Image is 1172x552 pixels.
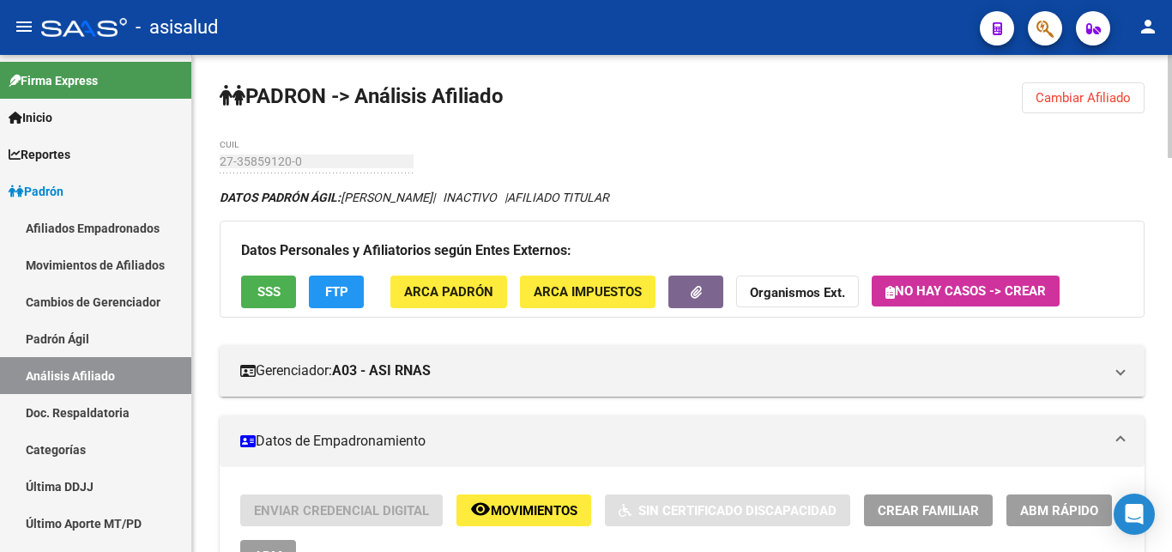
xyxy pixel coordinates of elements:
mat-icon: person [1138,16,1158,37]
span: Cambiar Afiliado [1036,90,1131,106]
span: Firma Express [9,71,98,90]
strong: PADRON -> Análisis Afiliado [220,84,504,108]
button: Crear Familiar [864,494,993,526]
span: Reportes [9,145,70,164]
strong: A03 - ASI RNAS [332,361,431,380]
mat-icon: menu [14,16,34,37]
span: Crear Familiar [878,503,979,519]
h3: Datos Personales y Afiliatorios según Entes Externos: [241,239,1123,263]
span: No hay casos -> Crear [885,283,1046,299]
strong: Organismos Ext. [750,286,845,301]
span: SSS [257,285,281,300]
button: Organismos Ext. [736,276,859,307]
mat-panel-title: Datos de Empadronamiento [240,432,1103,451]
button: Cambiar Afiliado [1022,82,1145,113]
mat-icon: remove_red_eye [470,499,491,519]
span: Enviar Credencial Digital [254,503,429,519]
button: Sin Certificado Discapacidad [605,494,850,526]
button: No hay casos -> Crear [872,276,1060,306]
span: ABM Rápido [1020,503,1098,519]
span: - asisalud [136,9,218,46]
button: Enviar Credencial Digital [240,494,443,526]
span: Movimientos [491,503,577,519]
span: Sin Certificado Discapacidad [638,503,837,519]
span: Inicio [9,108,52,127]
strong: DATOS PADRÓN ÁGIL: [220,191,341,204]
button: ABM Rápido [1006,494,1112,526]
span: Padrón [9,182,63,201]
button: SSS [241,276,296,307]
button: ARCA Impuestos [520,276,655,307]
button: FTP [309,276,364,307]
span: [PERSON_NAME] [220,191,432,204]
button: Movimientos [456,494,591,526]
span: ARCA Impuestos [534,285,642,300]
mat-panel-title: Gerenciador: [240,361,1103,380]
mat-expansion-panel-header: Datos de Empadronamiento [220,416,1145,467]
mat-expansion-panel-header: Gerenciador:A03 - ASI RNAS [220,345,1145,397]
button: ARCA Padrón [390,276,507,307]
span: FTP [325,285,348,300]
div: Open Intercom Messenger [1114,494,1155,535]
i: | INACTIVO | [220,191,609,204]
span: ARCA Padrón [404,285,493,300]
span: AFILIADO TITULAR [507,191,609,204]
